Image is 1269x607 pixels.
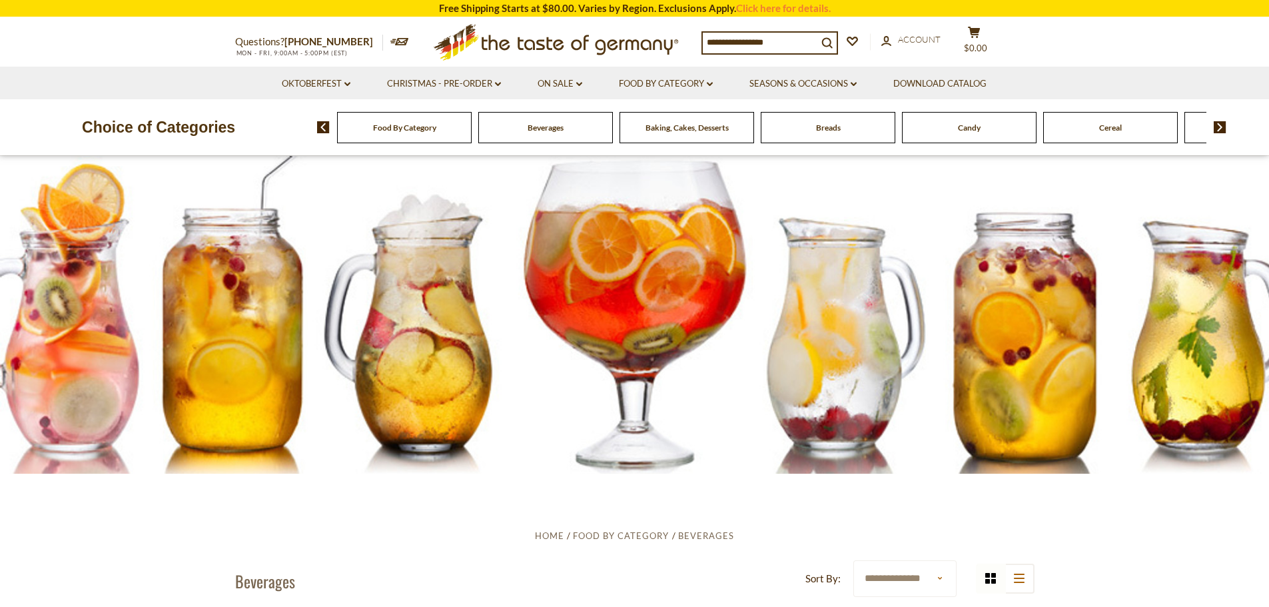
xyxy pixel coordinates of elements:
[538,77,582,91] a: On Sale
[573,530,669,541] a: Food By Category
[235,49,348,57] span: MON - FRI, 9:00AM - 5:00PM (EST)
[881,33,941,47] a: Account
[958,123,981,133] a: Candy
[528,123,564,133] a: Beverages
[805,570,841,587] label: Sort By:
[282,77,350,91] a: Oktoberfest
[678,530,734,541] a: Beverages
[645,123,729,133] a: Baking, Cakes, Desserts
[317,121,330,133] img: previous arrow
[955,26,995,59] button: $0.00
[964,43,987,53] span: $0.00
[749,77,857,91] a: Seasons & Occasions
[893,77,987,91] a: Download Catalog
[387,77,501,91] a: Christmas - PRE-ORDER
[373,123,436,133] a: Food By Category
[816,123,841,133] a: Breads
[619,77,713,91] a: Food By Category
[235,571,295,591] h1: Beverages
[1099,123,1122,133] a: Cereal
[736,2,831,14] a: Click here for details.
[284,35,373,47] a: [PHONE_NUMBER]
[535,530,564,541] a: Home
[235,33,383,51] p: Questions?
[1214,121,1226,133] img: next arrow
[898,34,941,45] span: Account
